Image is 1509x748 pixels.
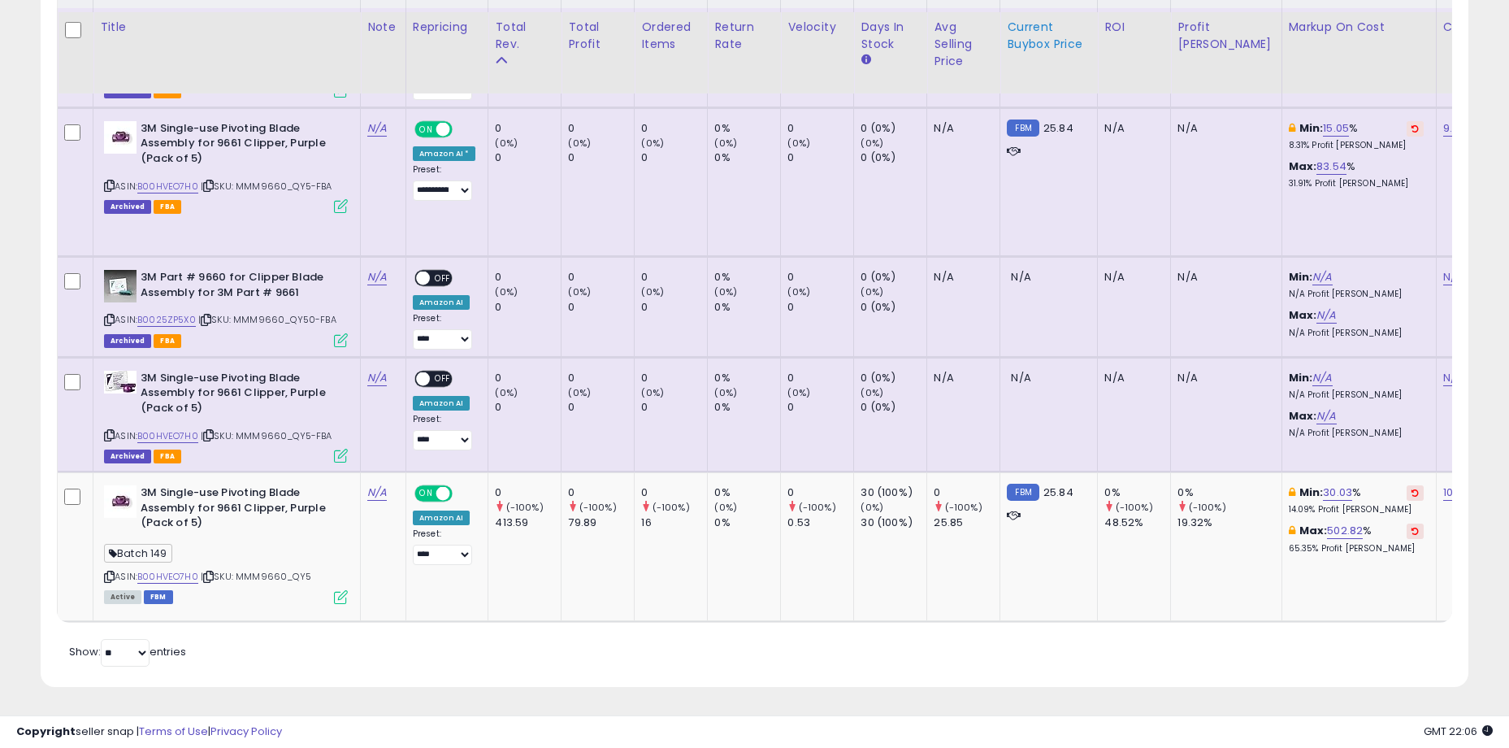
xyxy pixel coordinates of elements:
[714,371,780,385] div: 0%
[367,485,387,501] a: N/A
[1289,19,1429,36] div: Markup on Cost
[1289,370,1313,385] b: Min:
[141,270,338,304] b: 3M Part # 9660 for Clipper Blade Assembly for 3M Part # 9661
[714,137,737,150] small: (0%)
[16,724,282,740] div: seller snap | |
[861,485,926,500] div: 30 (100%)
[1289,159,1424,189] div: %
[787,270,853,285] div: 0
[714,400,780,415] div: 0%
[1177,515,1281,530] div: 19.32%
[1323,120,1349,137] a: 15.05
[653,501,690,514] small: (-100%)
[568,150,634,165] div: 0
[104,450,151,463] span: Listings that have been deleted from Seller Central
[945,501,982,514] small: (-100%)
[416,487,436,501] span: ON
[413,146,476,161] div: Amazon AI *
[16,724,76,739] strong: Copyright
[641,300,707,315] div: 0
[430,372,456,386] span: OFF
[201,570,311,583] span: | SKU: MMM9660_QY5
[1007,19,1091,53] div: Current Buybox Price
[568,19,627,53] div: Total Profit
[1177,270,1268,285] div: N/A
[861,300,926,315] div: 0 (0%)
[714,485,780,500] div: 0%
[1007,484,1039,501] small: FBM
[1104,19,1164,36] div: ROI
[568,371,634,385] div: 0
[495,515,561,530] div: 413.59
[714,501,737,514] small: (0%)
[861,19,920,53] div: Days In Stock
[495,386,518,399] small: (0%)
[641,371,707,385] div: 0
[104,371,137,394] img: 31Am6qYIqVL._SL40_.jpg
[1299,485,1324,500] b: Min:
[787,400,853,415] div: 0
[137,429,198,443] a: B00HVEO7H0
[714,19,774,53] div: Return Rate
[495,270,561,285] div: 0
[714,270,780,285] div: 0%
[861,386,883,399] small: (0%)
[1289,524,1424,554] div: %
[1116,501,1153,514] small: (-100%)
[495,485,561,500] div: 0
[1289,328,1424,339] p: N/A Profit [PERSON_NAME]
[154,450,181,463] span: FBA
[1011,269,1030,285] span: N/A
[641,386,664,399] small: (0%)
[787,121,853,136] div: 0
[413,313,476,350] div: Preset:
[104,270,137,302] img: 41ZLYWQRUoL._SL40_.jpg
[495,285,518,298] small: (0%)
[1289,389,1424,401] p: N/A Profit [PERSON_NAME]
[641,19,700,53] div: Ordered Items
[714,386,737,399] small: (0%)
[413,164,476,201] div: Preset:
[137,180,198,194] a: B00HVEO7H0
[1443,120,1466,137] a: 9.90
[861,501,883,514] small: (0%)
[1327,523,1363,539] a: 502.82
[154,334,181,348] span: FBA
[568,121,634,136] div: 0
[787,285,810,298] small: (0%)
[450,487,476,501] span: OFF
[568,485,634,500] div: 0
[861,121,926,136] div: 0 (0%)
[714,150,780,165] div: 0%
[495,371,561,385] div: 0
[1007,120,1039,137] small: FBM
[568,400,634,415] div: 0
[1289,140,1424,151] p: 8.31% Profit [PERSON_NAME]
[861,515,926,530] div: 30 (100%)
[1043,485,1073,500] span: 25.84
[641,150,707,165] div: 0
[861,285,883,298] small: (0%)
[413,528,476,565] div: Preset:
[861,371,926,385] div: 0 (0%)
[1289,178,1424,189] p: 31.91% Profit [PERSON_NAME]
[495,137,518,150] small: (0%)
[1289,543,1424,554] p: 65.35% Profit [PERSON_NAME]
[1443,370,1463,386] a: N/A
[787,371,853,385] div: 0
[568,515,634,530] div: 79.89
[1104,485,1170,500] div: 0%
[1177,121,1268,136] div: N/A
[1299,523,1328,538] b: Max:
[641,515,707,530] div: 16
[201,429,332,442] span: | SKU: MMM9660_QY5-FBA
[641,270,707,285] div: 0
[69,644,186,659] span: Show: entries
[934,19,993,70] div: Avg Selling Price
[210,724,282,739] a: Privacy Policy
[141,485,338,535] b: 3M Single-use Pivoting Blade Assembly for 9661 Clipper, Purple (Pack of 5)
[1312,269,1332,285] a: N/A
[1424,724,1493,739] span: 2025-08-13 22:06 GMT
[1177,19,1274,53] div: Profit [PERSON_NAME]
[413,511,470,525] div: Amazon AI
